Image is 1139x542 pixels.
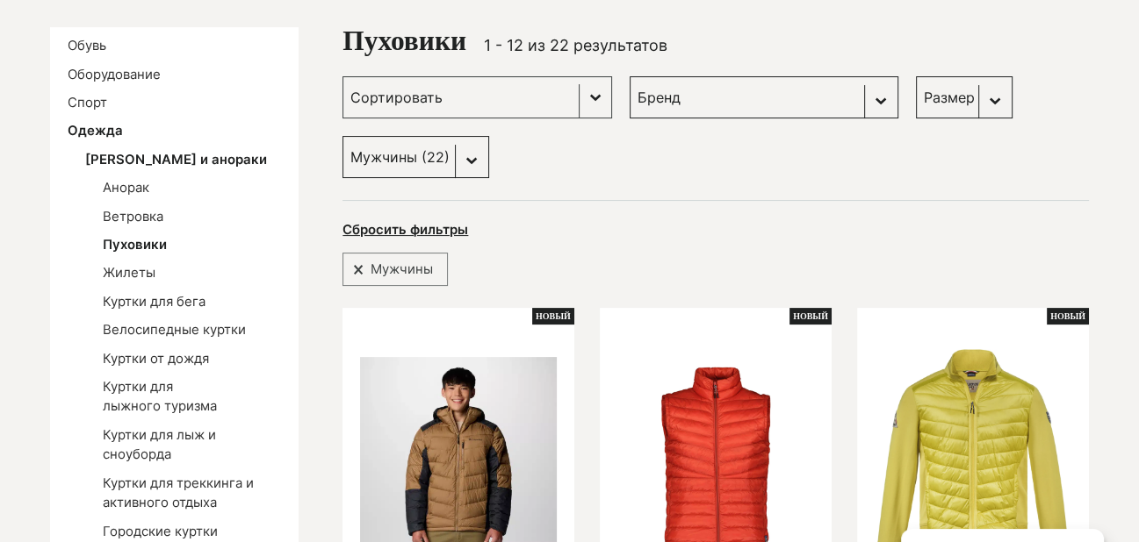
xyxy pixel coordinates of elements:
input: Сортировать [350,86,572,109]
a: Одежда [68,123,123,139]
a: Ветровка [103,209,163,225]
button: Переключить список [580,77,611,118]
a: Пуховики [103,237,167,253]
a: Анорак [103,180,149,196]
a: Куртки для бега [103,294,205,310]
font: Пуховики [342,24,466,57]
a: Спорт [68,95,107,111]
a: Куртки для лыжного туризма [103,379,217,414]
a: Обувь [68,38,106,53]
div: Мужчины [342,253,448,286]
a: [PERSON_NAME] и анораки [85,152,267,168]
a: Куртки от дождя [103,351,209,367]
a: Куртки для треккинга и активного отдыха [103,475,254,510]
button: Сбросить фильтры [342,221,468,239]
a: Велосипедные куртки [103,322,246,338]
a: Оборудование [68,67,161,82]
a: Городские куртки [103,524,218,539]
font: 1 - 12 из 22 результатов [484,36,667,54]
a: Куртки для лыж и сноуборда [103,427,216,462]
font: Мужчины [371,261,433,277]
a: Жилеты [103,265,155,281]
font: Сбросить фильтры [342,222,468,238]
